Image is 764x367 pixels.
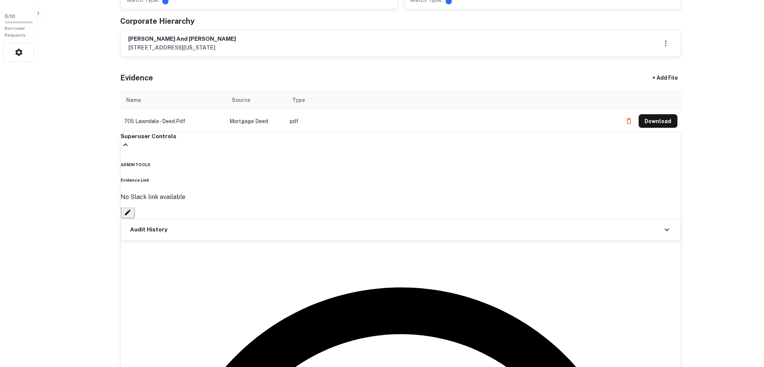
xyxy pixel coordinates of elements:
[226,111,286,132] td: Mortgage Deed
[129,35,236,43] h6: [PERSON_NAME] and [PERSON_NAME]
[639,71,692,85] div: + Add File
[286,89,619,111] th: Type
[226,89,286,111] th: Source
[130,226,168,234] h6: Audit History
[121,111,226,132] td: 705 lawndale - deed.pdf
[121,162,681,168] h6: ADMIN TOOLS
[121,15,195,27] h5: Corporate Hierarchy
[286,111,619,132] td: pdf
[121,208,135,219] button: Edit Slack Link
[121,89,226,111] th: Name
[121,72,153,83] h5: Evidence
[232,96,251,105] div: Source
[5,14,15,19] span: 0 / 10
[622,115,636,127] button: Delete file
[121,89,681,132] div: scrollable content
[121,193,681,202] p: No Slack link available
[129,43,236,52] p: [STREET_ADDRESS][US_STATE]
[726,307,764,343] iframe: Chat Widget
[127,96,141,105] div: Name
[292,96,305,105] div: Type
[121,132,681,141] h6: Superuser Controls
[121,177,681,183] h6: Evidence Link
[639,114,678,128] button: Download
[5,26,26,38] span: Borrower Requests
